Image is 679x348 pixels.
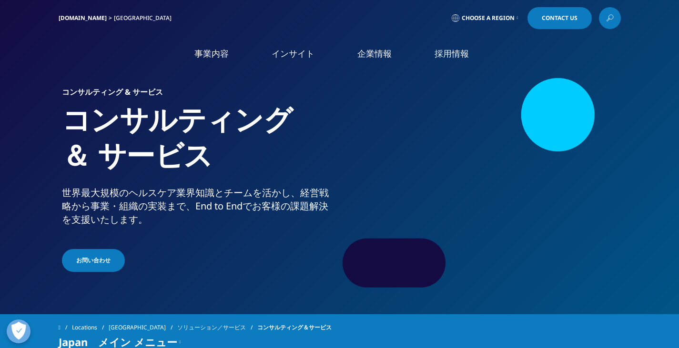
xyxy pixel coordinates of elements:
img: 057_huddled-around-laptop.jpg [362,88,617,278]
a: 企業情報 [357,48,392,60]
h6: コンサルティング & サービス [62,88,336,101]
span: Choose a Region [462,14,515,22]
a: 採用情報 [435,48,469,60]
div: [GEOGRAPHIC_DATA] [114,14,175,22]
span: お問い合わせ [76,256,111,265]
a: [GEOGRAPHIC_DATA] [109,319,177,336]
a: インサイト [272,48,314,60]
span: Contact Us [542,15,578,21]
h1: コンサルティング ＆ サービス [62,101,336,186]
button: 優先設定センターを開く [7,319,30,343]
span: Japan メイン メニュー [59,336,177,348]
p: 世界最大規模のヘルスケア業界知識とチームを活かし、経営戦略から事業・組織の実装まで、End to Endでお客様の課題解決を支援いたします。 [62,186,336,232]
a: Contact Us [527,7,592,29]
a: Locations [72,319,109,336]
a: お問い合わせ [62,249,125,272]
span: コンサルティング＆サービス [257,319,332,336]
a: 事業内容 [194,48,229,60]
nav: Primary [139,33,621,79]
a: [DOMAIN_NAME] [59,14,107,22]
a: ソリューション／サービス [177,319,257,336]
